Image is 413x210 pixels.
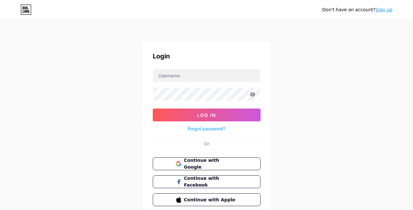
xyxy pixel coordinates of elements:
[153,175,261,188] button: Continue with Facebook
[188,125,225,132] a: Forgot password?
[375,7,392,12] a: Sign up
[184,197,237,203] span: Continue with Apple
[153,51,261,61] div: Login
[153,157,261,170] button: Continue with Google
[204,140,209,147] div: Or
[184,157,237,171] span: Continue with Google
[153,193,261,206] button: Continue with Apple
[184,175,237,188] span: Continue with Facebook
[322,6,392,13] div: Don't have an account?
[153,69,260,82] input: Username
[153,109,261,121] button: Log In
[197,112,216,118] span: Log In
